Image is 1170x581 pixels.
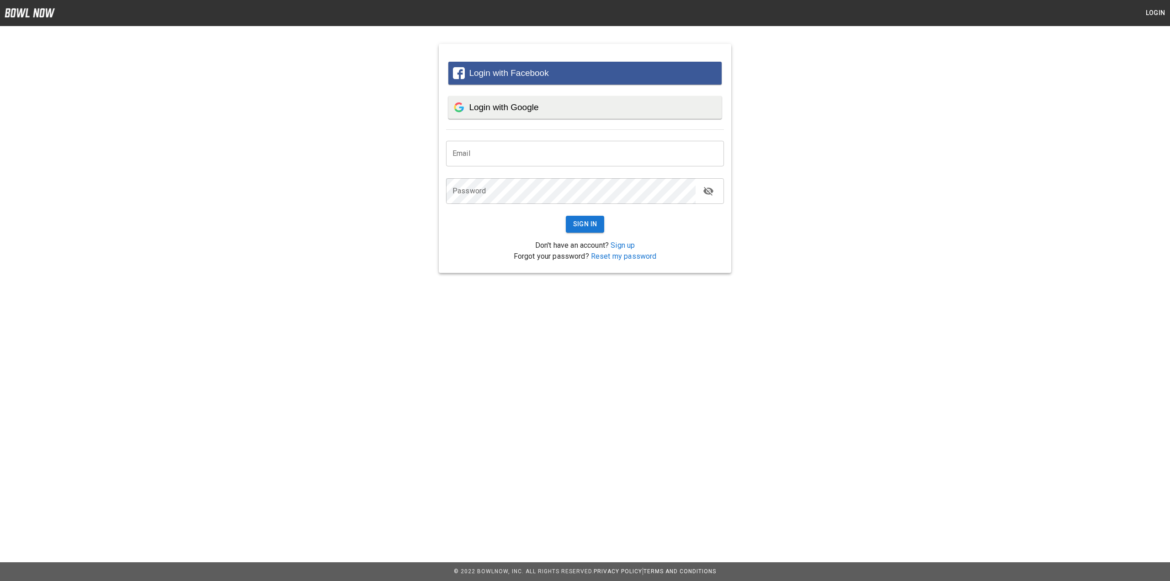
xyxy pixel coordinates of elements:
a: Privacy Policy [594,568,642,575]
a: Reset my password [591,252,657,261]
span: © 2022 BowlNow, Inc. All Rights Reserved. [454,568,594,575]
button: Login [1141,5,1170,21]
span: Login with Google [469,102,538,112]
button: Sign In [566,216,605,233]
button: Login with Facebook [448,62,722,85]
img: logo [5,8,55,17]
a: Sign up [611,241,635,250]
a: Terms and Conditions [643,568,716,575]
span: Login with Facebook [469,68,548,78]
button: Login with Google [448,96,722,119]
p: Forgot your password? [446,251,724,262]
p: Don't have an account? [446,240,724,251]
button: toggle password visibility [699,182,718,200]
